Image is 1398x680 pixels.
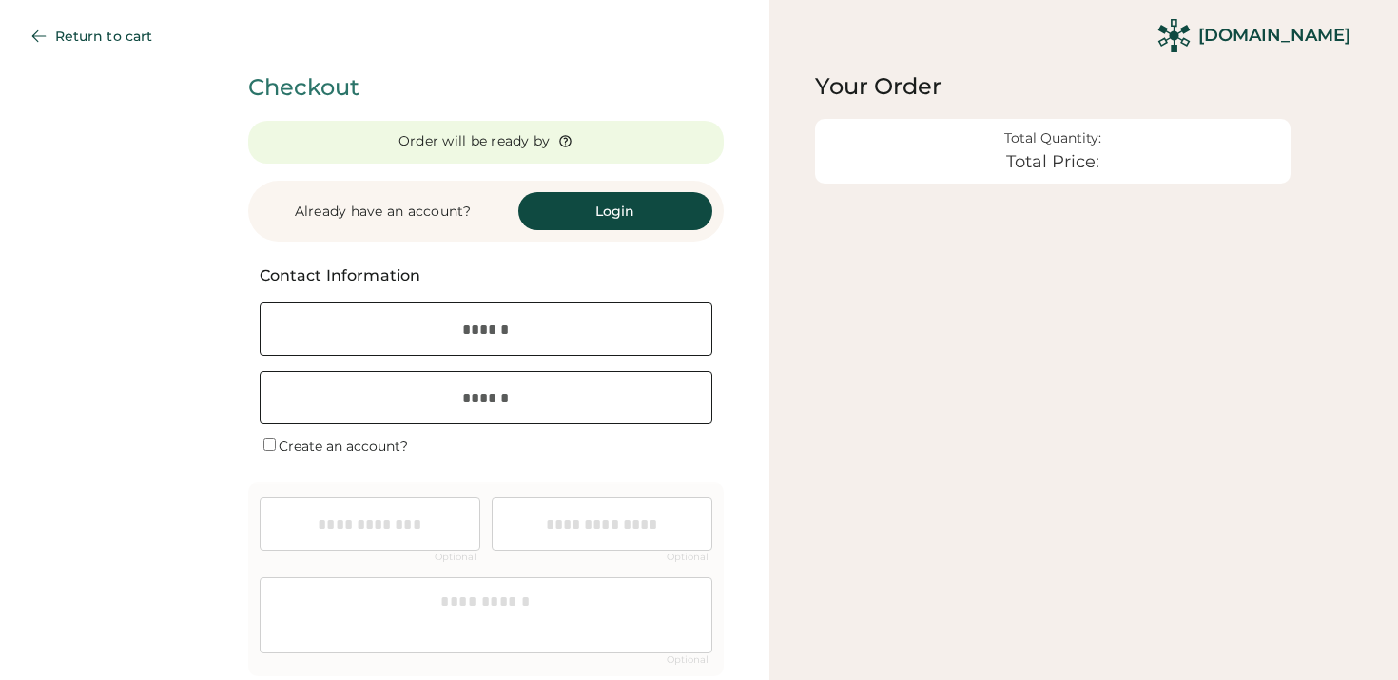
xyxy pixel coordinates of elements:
[1157,19,1191,52] img: Rendered Logo - Screens
[518,192,712,230] button: Login
[15,17,175,55] button: Return to cart
[1006,152,1099,173] div: Total Price:
[663,655,712,665] div: Optional
[279,437,408,455] label: Create an account?
[1004,130,1101,146] div: Total Quantity:
[248,71,724,104] div: Checkout
[260,264,693,287] div: Contact Information
[398,132,551,151] div: Order will be ready by
[431,553,480,562] div: Optional
[815,71,1291,102] div: Your Order
[260,203,507,222] div: Already have an account?
[1198,24,1350,48] div: [DOMAIN_NAME]
[663,553,712,562] div: Optional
